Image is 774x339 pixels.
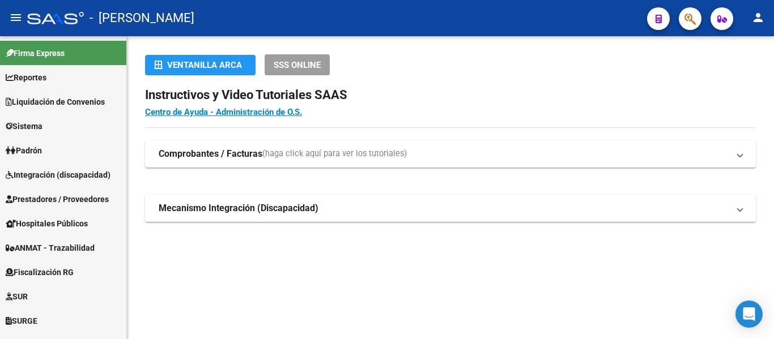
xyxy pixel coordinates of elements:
[145,140,756,168] mat-expansion-panel-header: Comprobantes / Facturas(haga click aquí para ver los tutoriales)
[159,148,262,160] strong: Comprobantes / Facturas
[9,11,23,24] mat-icon: menu
[154,55,246,75] div: Ventanilla ARCA
[6,120,42,132] span: Sistema
[6,242,95,254] span: ANMAT - Trazabilidad
[145,107,302,117] a: Centro de Ayuda - Administración de O.S.
[90,6,194,31] span: - [PERSON_NAME]
[274,60,321,70] span: SSS ONLINE
[6,266,74,278] span: Fiscalización RG
[6,193,109,205] span: Prestadores / Proveedores
[145,195,756,222] mat-expansion-panel-header: Mecanismo Integración (Discapacidad)
[6,144,42,157] span: Padrón
[6,169,110,181] span: Integración (discapacidad)
[6,315,37,327] span: SURGE
[751,11,765,24] mat-icon: person
[6,96,105,108] span: Liquidación de Convenios
[6,47,65,59] span: Firma Express
[265,54,330,75] button: SSS ONLINE
[6,290,28,303] span: SUR
[735,301,763,328] div: Open Intercom Messenger
[6,71,46,84] span: Reportes
[145,84,756,106] h2: Instructivos y Video Tutoriales SAAS
[145,55,256,75] button: Ventanilla ARCA
[6,217,88,230] span: Hospitales Públicos
[159,202,318,214] strong: Mecanismo Integración (Discapacidad)
[262,148,407,160] span: (haga click aquí para ver los tutoriales)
